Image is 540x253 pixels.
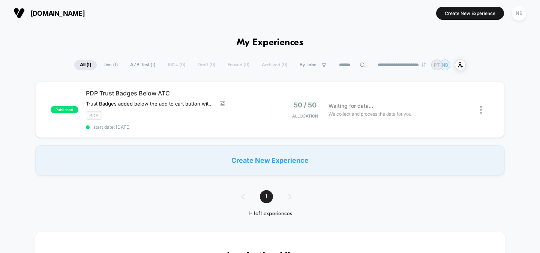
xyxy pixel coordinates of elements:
span: We collect and process the data for you [328,110,411,118]
div: 1 - 1 of 1 experiences [234,211,306,217]
span: PDP [86,111,102,120]
span: By Label [300,62,318,68]
span: [DOMAIN_NAME] [30,9,85,17]
span: Waiting for data... [328,102,373,110]
button: NB [510,6,529,21]
img: Visually logo [13,7,25,19]
span: Trust Badges added below the add to cart button with the intention of instilling trust before pur... [86,101,214,107]
span: All ( 1 ) [74,60,97,70]
span: start date: [DATE] [86,124,270,130]
img: close [480,106,482,114]
img: end [421,63,426,67]
div: NB [512,6,526,21]
span: published [51,106,78,113]
span: PDP Trust Badges Below ATC [86,89,270,97]
span: 50 / 50 [294,101,316,109]
h1: My Experiences [237,37,304,48]
div: Create New Experience [35,145,505,175]
span: 1 [260,190,273,203]
p: PT [434,62,440,68]
p: NB [442,62,448,68]
span: Allocation [292,113,318,119]
button: [DOMAIN_NAME] [11,7,87,19]
span: A/B Test ( 1 ) [124,60,161,70]
span: Live ( 1 ) [98,60,123,70]
button: Create New Experience [436,7,504,20]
